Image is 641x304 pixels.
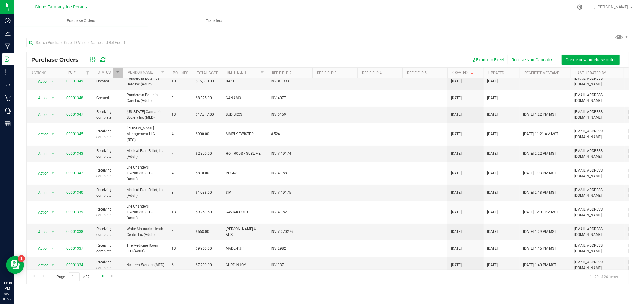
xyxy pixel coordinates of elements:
a: Filter [83,68,93,78]
a: 00001337 [66,246,83,251]
span: [EMAIL_ADDRESS][DOMAIN_NAME] [574,109,621,120]
a: 00001348 [66,96,83,100]
a: PO Lines [173,71,188,75]
span: Page of 2 [51,272,95,282]
span: select [49,150,57,158]
span: Created [96,95,119,101]
span: Purchase Orders [59,18,103,23]
span: [DATE] [487,229,498,235]
span: Action [33,228,49,236]
span: INV # 958 [271,170,309,176]
inline-svg: Manufacturing [5,43,11,49]
input: 1 [69,272,80,282]
span: [DATE] 1:22 PM MST [523,112,556,117]
span: Purchase Orders [31,56,84,63]
span: Action [33,77,49,86]
span: Action [33,244,49,253]
span: [DATE] [487,262,498,268]
a: Filter [257,68,267,78]
span: Receiving complete [96,148,119,160]
p: 09/22 [3,297,12,301]
span: $1,088.00 [196,190,212,196]
span: MADE/PJP [226,246,264,251]
span: INV 2982 [271,246,309,251]
span: Create new purchase order [566,57,616,62]
input: Search Purchase Order ID, Vendor Name and Ref Field 1 [26,38,508,47]
span: [DATE] [487,78,498,84]
span: [DATE] [451,190,462,196]
span: Hi, [PERSON_NAME]! [591,5,630,9]
span: [DATE] [451,246,462,251]
p: 03:09 PM MST [3,281,12,297]
a: PO # [68,70,75,74]
span: Life Changers Investments LLC (Adult) [127,165,164,182]
a: 00001334 [66,263,83,267]
span: Medical Pain Relief, Inc (Adult) [127,187,164,199]
div: Actions [31,71,60,75]
span: 13 [172,246,188,251]
span: [EMAIL_ADDRESS][DOMAIN_NAME] [574,243,621,254]
span: 10 [172,78,188,84]
span: Action [33,261,49,269]
span: 3 [172,190,188,196]
span: select [49,244,57,253]
span: [DATE] [487,246,498,251]
span: $810.00 [196,170,209,176]
a: 00001347 [66,112,83,117]
span: [DATE] [451,95,462,101]
span: [DATE] 1:15 PM MST [523,246,556,251]
inline-svg: Outbound [5,82,11,88]
inline-svg: Call Center [5,108,11,114]
span: INV # 270276 [271,229,309,235]
inline-svg: Reports [5,121,11,127]
a: Status [98,70,111,74]
span: select [49,111,57,119]
span: Action [33,111,49,119]
span: Action [33,130,49,138]
span: Action [33,169,49,178]
span: $568.00 [196,229,209,235]
span: INV 5159 [271,112,309,117]
span: INV 337 [271,262,309,268]
span: select [49,94,57,102]
span: 1 - 20 of 24 items [585,272,623,281]
span: [EMAIL_ADDRESS][DOMAIN_NAME] [574,207,621,218]
span: PUCKS [226,170,264,176]
a: 00001339 [66,210,83,214]
span: # 526 [271,131,309,137]
div: Manage settings [576,4,584,10]
span: Medical Pain Relief, Inc (Adult) [127,148,164,160]
a: 00001342 [66,171,83,175]
span: [PERSON_NAME] & AL'S [226,226,264,238]
span: Action [33,150,49,158]
span: select [49,228,57,236]
a: Ref Field 4 [362,71,382,75]
span: Receiving complete [96,129,119,140]
span: Receiving complete [96,168,119,179]
a: Last Updated By [575,71,606,75]
span: Transfers [198,18,230,23]
a: Total Cost [197,71,218,75]
span: [DATE] [487,151,498,157]
span: 6 [172,262,188,268]
a: 00001343 [66,151,83,156]
span: [DATE] [487,170,498,176]
span: select [49,261,57,269]
a: Receipt Timestamp [524,71,560,75]
span: [DATE] 2:22 PM MST [523,151,556,157]
a: Filter [113,68,123,78]
span: [EMAIL_ADDRESS][DOMAIN_NAME] [574,168,621,179]
inline-svg: Retail [5,95,11,101]
span: Receiving complete [96,187,119,199]
span: select [49,77,57,86]
a: 00001340 [66,190,83,195]
span: $9,251.50 [196,209,212,215]
span: CANAMO [226,95,264,101]
span: [EMAIL_ADDRESS][DOMAIN_NAME] [574,76,621,87]
a: Filter [158,68,168,78]
a: 00001338 [66,230,83,234]
span: INV 4077 [271,95,309,101]
span: select [49,130,57,138]
a: Go to the next page [99,272,107,281]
